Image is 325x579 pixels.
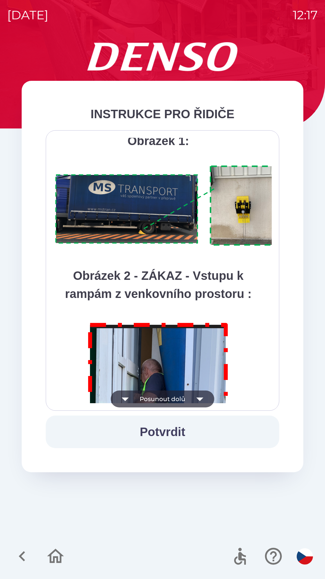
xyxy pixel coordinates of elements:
p: 12:17 [293,6,318,24]
p: [DATE] [7,6,48,24]
div: INSTRUKCE PRO ŘIDIČE [46,105,279,123]
img: A1ym8hFSA0ukAAAAAElFTkSuQmCC [53,162,287,250]
strong: Obrázek 1: [128,134,189,147]
img: Logo [22,42,303,71]
button: Potvrdit [46,416,279,448]
img: M8MNayrTL6gAAAABJRU5ErkJggg== [81,315,235,536]
img: cs flag [297,548,313,565]
button: Posunout dolů [111,391,214,407]
strong: Obrázek 2 - ZÁKAZ - Vstupu k rampám z venkovního prostoru : [65,269,252,300]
